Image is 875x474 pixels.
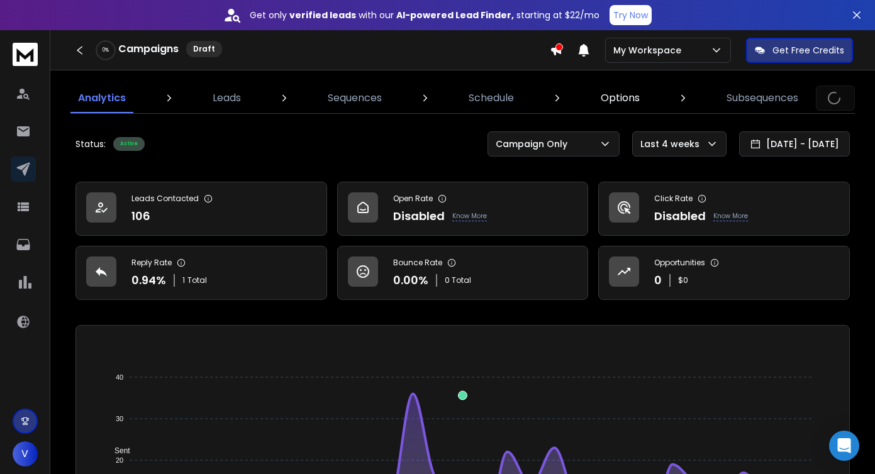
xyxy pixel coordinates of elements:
[393,272,428,289] p: 0.00 %
[393,207,445,225] p: Disabled
[678,275,688,285] p: $ 0
[75,138,106,150] p: Status:
[328,91,382,106] p: Sequences
[131,272,166,289] p: 0.94 %
[445,275,471,285] p: 0 Total
[654,194,693,204] p: Click Rate
[213,91,241,106] p: Leads
[393,258,442,268] p: Bounce Rate
[13,441,38,466] button: V
[610,5,652,25] button: Try Now
[452,211,487,221] p: Know More
[250,9,599,21] p: Get only with our starting at $22/mo
[105,446,130,455] span: Sent
[116,373,123,381] tspan: 40
[654,207,706,225] p: Disabled
[205,83,248,113] a: Leads
[719,83,806,113] a: Subsequences
[469,91,514,106] p: Schedule
[13,43,38,66] img: logo
[598,182,850,236] a: Click RateDisabledKnow More
[103,47,109,54] p: 0 %
[613,9,648,21] p: Try Now
[131,207,150,225] p: 106
[598,246,850,300] a: Opportunities0$0
[640,138,705,150] p: Last 4 weeks
[75,246,327,300] a: Reply Rate0.94%1Total
[289,9,356,21] strong: verified leads
[746,38,853,63] button: Get Free Credits
[186,41,222,57] div: Draft
[713,211,748,221] p: Know More
[113,137,145,151] div: Active
[116,415,123,422] tspan: 30
[601,91,640,106] p: Options
[337,182,589,236] a: Open RateDisabledKnow More
[393,194,433,204] p: Open Rate
[187,275,207,285] span: Total
[593,83,647,113] a: Options
[131,258,172,268] p: Reply Rate
[337,246,589,300] a: Bounce Rate0.00%0 Total
[654,272,662,289] p: 0
[75,182,327,236] a: Leads Contacted106
[116,456,123,464] tspan: 20
[496,138,572,150] p: Campaign Only
[654,258,705,268] p: Opportunities
[772,44,844,57] p: Get Free Credits
[461,83,521,113] a: Schedule
[131,194,199,204] p: Leads Contacted
[739,131,850,157] button: [DATE] - [DATE]
[320,83,389,113] a: Sequences
[118,41,179,57] h1: Campaigns
[727,91,798,106] p: Subsequences
[829,431,859,461] div: Open Intercom Messenger
[396,9,514,21] strong: AI-powered Lead Finder,
[182,275,185,285] span: 1
[613,44,686,57] p: My Workspace
[78,91,126,106] p: Analytics
[70,83,133,113] a: Analytics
